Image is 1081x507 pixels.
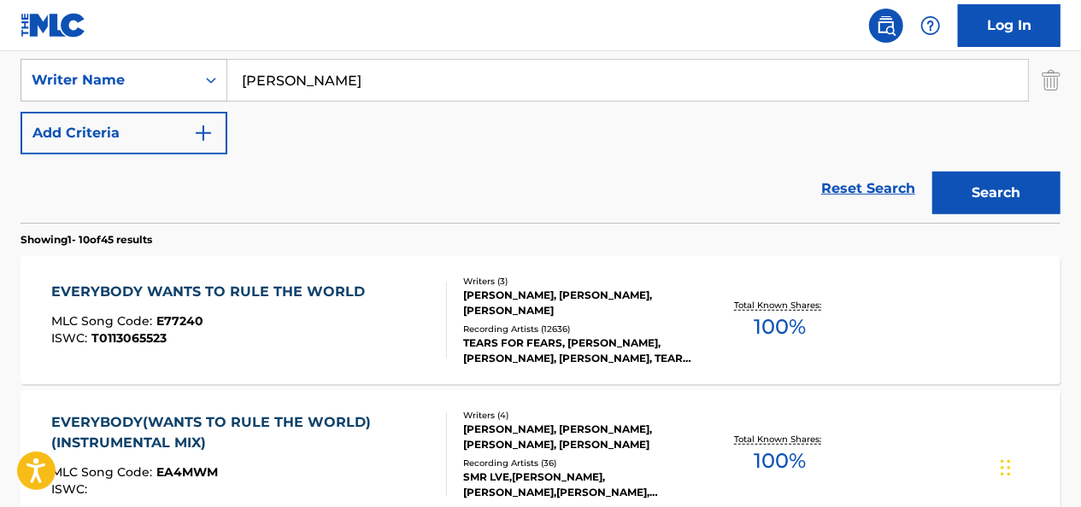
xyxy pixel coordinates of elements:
img: MLC Logo [21,13,86,38]
span: E77240 [157,313,204,329]
span: MLC Song Code : [52,313,157,329]
div: Drag [1001,442,1011,493]
div: TEARS FOR FEARS, [PERSON_NAME], [PERSON_NAME], [PERSON_NAME], TEARS FOR FEARS, TEARS FOR FEARS, T... [463,335,694,366]
img: search [876,15,896,36]
img: Delete Criterion [1042,59,1060,102]
div: Recording Artists ( 36 ) [463,457,694,469]
div: [PERSON_NAME], [PERSON_NAME], [PERSON_NAME], [PERSON_NAME] [463,422,694,452]
a: Public Search [869,9,903,43]
div: Recording Artists ( 12636 ) [463,323,694,335]
div: Help [914,9,948,43]
button: Search [932,172,1060,214]
form: Search Form [21,6,1060,223]
div: [PERSON_NAME], [PERSON_NAME], [PERSON_NAME] [463,288,694,318]
p: Total Known Shares: [735,433,826,446]
span: 100 % [755,312,807,342]
div: Writers ( 4 ) [463,409,694,422]
div: EVERYBODY(WANTS TO RULE THE WORLD)(INSTRUMENTAL MIX) [52,412,432,453]
button: Add Criteria [21,112,227,154]
span: MLC Song Code : [52,464,157,480]
div: SMR LVE,[PERSON_NAME], [PERSON_NAME],[PERSON_NAME], [PERSON_NAME],[PERSON_NAME], [PERSON_NAME],[P... [463,469,694,500]
span: ISWC : [52,330,92,346]
p: Showing 1 - 10 of 45 results [21,232,152,248]
span: 100 % [755,446,807,476]
img: 9d2ae6d4665cec9f34b9.svg [193,123,214,143]
div: EVERYBODY WANTS TO RULE THE WORLD [52,282,374,302]
div: Writers ( 3 ) [463,275,694,288]
a: EVERYBODY WANTS TO RULE THE WORLDMLC Song Code:E77240ISWC:T0113065523Writers (3)[PERSON_NAME], [P... [21,256,1060,384]
p: Total Known Shares: [735,299,826,312]
img: help [920,15,941,36]
span: EA4MWM [157,464,219,480]
span: T0113065523 [92,330,167,346]
a: Log In [958,4,1060,47]
a: Reset Search [813,170,924,207]
span: ISWC : [52,481,92,497]
iframe: Chat Widget [996,425,1081,507]
div: Writer Name [32,70,185,90]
